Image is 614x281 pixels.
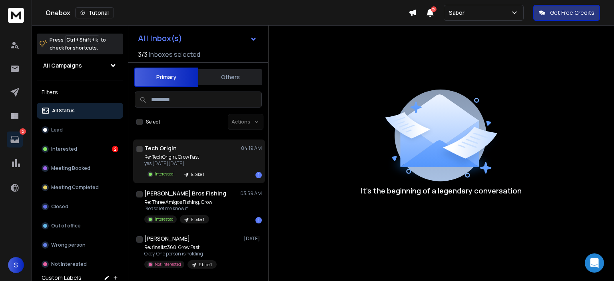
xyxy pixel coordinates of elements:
[198,68,262,86] button: Others
[37,87,123,98] h3: Filters
[112,146,118,152] div: 2
[144,189,226,197] h1: [PERSON_NAME] Bros Fishing
[138,50,148,59] span: 3 / 3
[149,50,200,59] h3: Inboxes selected
[550,9,594,17] p: Get Free Credits
[20,128,26,135] p: 2
[37,256,123,272] button: Not Interested
[255,172,262,178] div: 1
[132,30,263,46] button: All Inbox(s)
[144,251,217,257] p: Okey, One person is holding
[51,127,63,133] p: Lead
[43,62,82,70] h1: All Campaigns
[533,5,600,21] button: Get Free Credits
[244,235,262,242] p: [DATE]
[52,108,75,114] p: All Status
[449,9,468,17] p: Sabor
[37,179,123,195] button: Meeting Completed
[146,119,160,125] label: Select
[155,216,173,222] p: Interested
[191,171,204,177] p: E bike 1
[65,35,99,44] span: Ctrl + Shift + k
[155,171,173,177] p: Interested
[75,7,114,18] button: Tutorial
[144,160,209,167] p: yes [DATE][DATE],
[7,132,23,147] a: 2
[51,203,68,210] p: Closed
[37,199,123,215] button: Closed
[144,235,190,243] h1: [PERSON_NAME]
[144,144,177,152] h1: Tech Origin
[37,141,123,157] button: Interested2
[37,237,123,253] button: Wrong person
[255,217,262,223] div: 1
[144,205,212,212] p: Please let me know if
[241,145,262,151] p: 04:19 AM
[199,262,212,268] p: E bike 1
[431,6,437,12] span: 27
[240,190,262,197] p: 03:59 AM
[37,122,123,138] button: Lead
[50,36,106,52] p: Press to check for shortcuts.
[51,184,99,191] p: Meeting Completed
[155,261,181,267] p: Not Interested
[51,165,90,171] p: Meeting Booked
[585,253,604,273] div: Open Intercom Messenger
[51,261,87,267] p: Not Interested
[144,244,217,251] p: Re: finalist360, Grow Fast
[46,7,409,18] div: Onebox
[361,185,522,196] p: It’s the beginning of a legendary conversation
[51,242,86,248] p: Wrong person
[134,68,198,87] button: Primary
[191,217,204,223] p: E bike 1
[37,218,123,234] button: Out of office
[144,154,209,160] p: Re: TechOrigin, Grow Fast
[144,199,212,205] p: Re: Three Amigos Fishing, Grow
[8,257,24,273] button: S
[138,34,182,42] h1: All Inbox(s)
[51,146,77,152] p: Interested
[37,58,123,74] button: All Campaigns
[37,160,123,176] button: Meeting Booked
[37,103,123,119] button: All Status
[51,223,81,229] p: Out of office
